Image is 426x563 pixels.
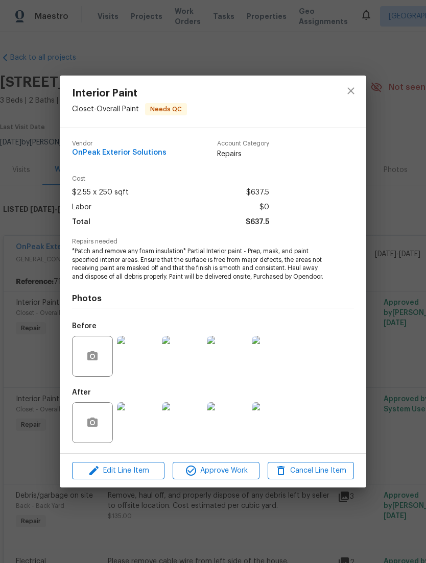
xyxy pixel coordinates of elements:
span: Approve Work [176,464,256,477]
span: Account Category [217,140,269,147]
button: Cancel Line Item [268,462,354,480]
button: Edit Line Item [72,462,164,480]
span: Cost [72,176,269,182]
span: Total [72,215,90,230]
span: $637.5 [246,215,269,230]
span: Cancel Line Item [271,464,351,477]
span: Repairs needed [72,238,354,245]
span: Edit Line Item [75,464,161,477]
h5: Before [72,323,97,330]
span: Vendor [72,140,167,147]
span: Interior Paint [72,88,187,99]
span: $637.5 [246,185,269,200]
span: $0 [259,200,269,215]
span: $2.55 x 250 sqft [72,185,129,200]
span: Labor [72,200,91,215]
button: close [339,79,363,103]
span: Closet - Overall Paint [72,105,139,112]
span: Needs QC [146,104,186,114]
button: Approve Work [173,462,259,480]
h5: After [72,389,91,396]
h4: Photos [72,293,354,304]
span: Repairs [217,149,269,159]
span: OnPeak Exterior Solutions [72,149,167,157]
span: *Patch and remove any foam insulation* Partial Interior paint - Prep, mask, and paint specified i... [72,247,326,281]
